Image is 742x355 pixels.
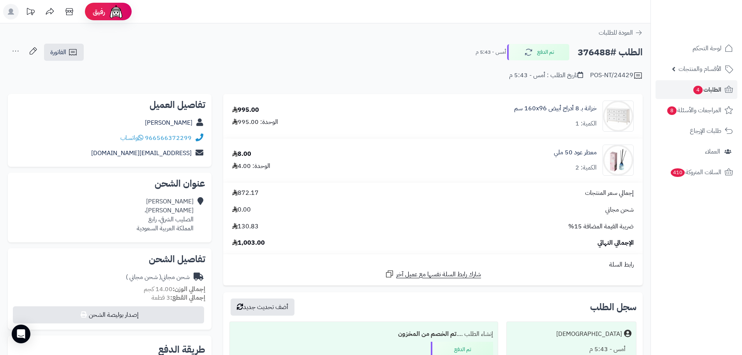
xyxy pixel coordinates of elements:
div: [DEMOGRAPHIC_DATA] [556,330,622,339]
span: العملاء [705,146,720,157]
span: ( شحن مجاني ) [126,272,161,282]
div: الوحدة: 995.00 [232,118,278,127]
button: إصدار بوليصة الشحن [13,306,204,323]
span: المراجعات والأسئلة [666,105,721,116]
small: 3 قطعة [152,293,205,302]
div: شحن مجاني [126,273,190,282]
div: POS-NT/24429 [590,71,643,80]
h2: الطلب #376488 [578,44,643,60]
div: الوحدة: 4.00 [232,162,270,171]
span: رفيق [93,7,105,16]
a: [PERSON_NAME] [145,118,192,127]
span: الطلبات [693,84,721,95]
img: 1731233659-1-90x90.jpg [603,101,633,132]
a: السلات المتروكة410 [656,163,737,182]
a: العودة للطلبات [599,28,643,37]
small: أمس - 5:43 م [476,48,506,56]
button: تم الدفع [507,44,569,60]
div: الكمية: 2 [575,163,597,172]
span: الإجمالي النهائي [597,238,634,247]
span: 1,003.00 [232,238,265,247]
a: العملاء [656,142,737,161]
a: تحديثات المنصة [21,4,40,21]
h2: تفاصيل الشحن [14,254,205,264]
b: تم الخصم من المخزون [398,329,456,339]
span: لوحة التحكم [693,43,721,54]
img: logo-2.png [689,6,735,22]
span: إجمالي سعر المنتجات [585,189,634,198]
a: طلبات الإرجاع [656,122,737,140]
button: أضف تحديث جديد [231,298,294,316]
a: [EMAIL_ADDRESS][DOMAIN_NAME] [91,148,192,158]
a: الطلبات4 [656,80,737,99]
img: 1740225599-110316010083-90x90.jpg [603,145,633,176]
h2: طريقة الدفع [158,345,205,354]
h3: سجل الطلب [590,302,636,312]
span: طلبات الإرجاع [690,125,721,136]
span: 410 [671,168,685,177]
span: 872.17 [232,189,259,198]
div: 995.00 [232,106,259,115]
small: 14.00 كجم [144,284,205,294]
a: الفاتورة [44,44,84,61]
strong: إجمالي القطع: [170,293,205,302]
div: 8.00 [232,150,251,159]
a: خزانة بـ 8 أدراج أبيض ‎160x96 سم‏ [514,104,597,113]
a: واتساب [120,133,143,143]
span: شحن مجاني [605,205,634,214]
div: إنشاء الطلب .... [234,327,493,342]
a: معطر عود 50 ملي [554,148,597,157]
div: الكمية: 1 [575,119,597,128]
strong: إجمالي الوزن: [173,284,205,294]
span: السلات المتروكة [670,167,721,178]
span: 8 [667,106,677,115]
div: رابط السلة [226,260,640,269]
h2: تفاصيل العميل [14,100,205,110]
span: ضريبة القيمة المضافة 15% [568,222,634,231]
h2: عنوان الشحن [14,179,205,188]
a: 966566372299 [145,133,192,143]
span: 0.00 [232,205,251,214]
img: ai-face.png [108,4,124,19]
span: 4 [693,86,703,95]
a: المراجعات والأسئلة8 [656,101,737,120]
div: تاريخ الطلب : أمس - 5:43 م [509,71,583,80]
a: شارك رابط السلة نفسها مع عميل آخر [385,269,481,279]
span: شارك رابط السلة نفسها مع عميل آخر [396,270,481,279]
span: 130.83 [232,222,259,231]
a: لوحة التحكم [656,39,737,58]
div: Open Intercom Messenger [12,325,30,343]
div: [PERSON_NAME] [PERSON_NAME]، الصليب الشرقي، رابغ المملكة العربية السعودية [137,197,194,233]
span: الأقسام والمنتجات [679,64,721,74]
span: الفاتورة [50,48,66,57]
span: العودة للطلبات [599,28,633,37]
